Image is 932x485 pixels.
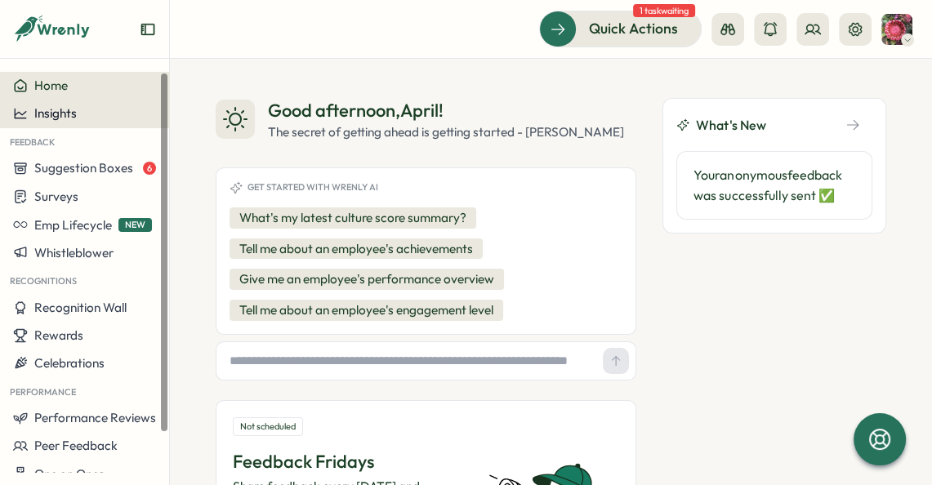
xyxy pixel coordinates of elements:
div: The secret of getting ahead is getting started - [PERSON_NAME] [268,123,624,141]
span: Whistleblower [34,245,114,260]
button: Tell me about an employee's achievements [230,238,483,260]
div: Not scheduled [233,417,303,436]
button: Give me an employee's performance overview [230,269,504,290]
span: 6 [143,162,156,175]
span: Surveys [34,189,78,204]
img: April [881,14,912,45]
span: Insights [34,105,77,121]
span: Performance Reviews [34,410,156,425]
span: What's New [696,115,765,136]
p: Feedback Fridays [233,449,456,474]
span: Home [34,78,68,93]
p: Your anonymous feedback was successfully sent ✅ [693,165,855,206]
button: Tell me about an employee's engagement level [230,300,503,321]
span: Celebrations [34,355,105,371]
span: 1 task waiting [633,4,695,17]
span: One on Ones [34,466,105,482]
button: Expand sidebar [140,21,156,38]
span: Peer Feedback [34,438,118,453]
span: Rewards [34,327,83,343]
span: Get started with Wrenly AI [247,182,378,193]
button: What's my latest culture score summary? [230,207,476,229]
span: Quick Actions [589,18,678,39]
span: NEW [118,218,152,232]
span: Suggestion Boxes [34,160,133,176]
button: Quick Actions [539,11,702,47]
span: Emp Lifecycle [34,217,112,233]
span: Recognition Wall [34,300,127,315]
div: Good afternoon , April ! [268,98,624,123]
